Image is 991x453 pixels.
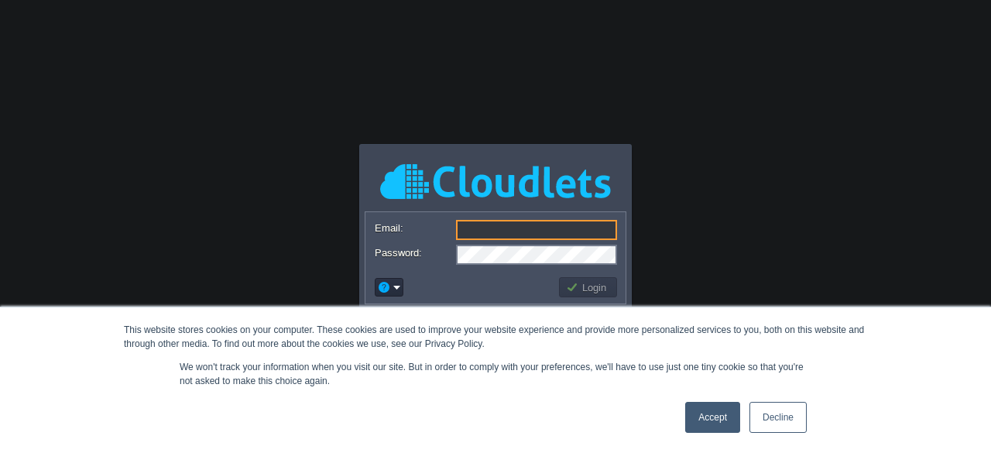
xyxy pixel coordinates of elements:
[180,360,811,388] p: We won't track your information when you visit our site. But in order to comply with your prefere...
[375,245,454,261] label: Password:
[124,323,867,351] div: This website stores cookies on your computer. These cookies are used to improve your website expe...
[566,280,611,294] button: Login
[749,402,807,433] a: Decline
[685,402,740,433] a: Accept
[375,220,454,236] label: Email:
[379,160,612,203] img: Cloudlets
